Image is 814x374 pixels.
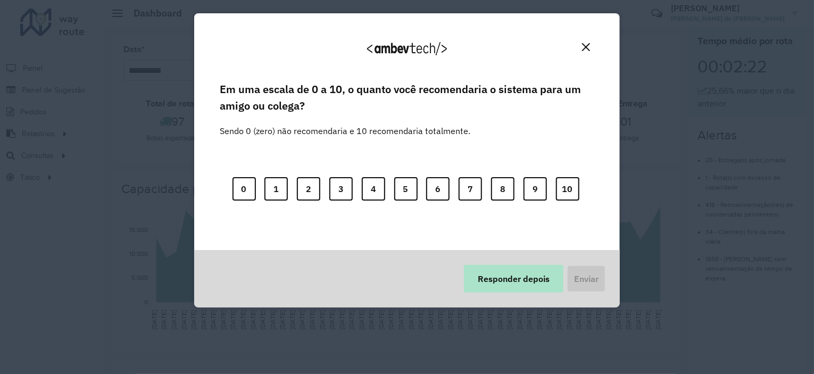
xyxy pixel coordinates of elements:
button: 9 [524,177,547,201]
button: 5 [394,177,418,201]
button: 8 [491,177,514,201]
button: Close [578,39,594,55]
button: 0 [232,177,256,201]
button: 2 [297,177,320,201]
label: Em uma escala de 0 a 10, o quanto você recomendaria o sistema para um amigo ou colega? [220,81,594,114]
button: 4 [362,177,385,201]
img: Logo Ambevtech [367,42,447,55]
button: 10 [556,177,579,201]
button: 3 [329,177,353,201]
button: 6 [426,177,450,201]
label: Sendo 0 (zero) não recomendaria e 10 recomendaria totalmente. [220,112,470,137]
button: 7 [459,177,482,201]
button: Responder depois [464,265,563,293]
img: Close [582,43,590,51]
button: 1 [264,177,288,201]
